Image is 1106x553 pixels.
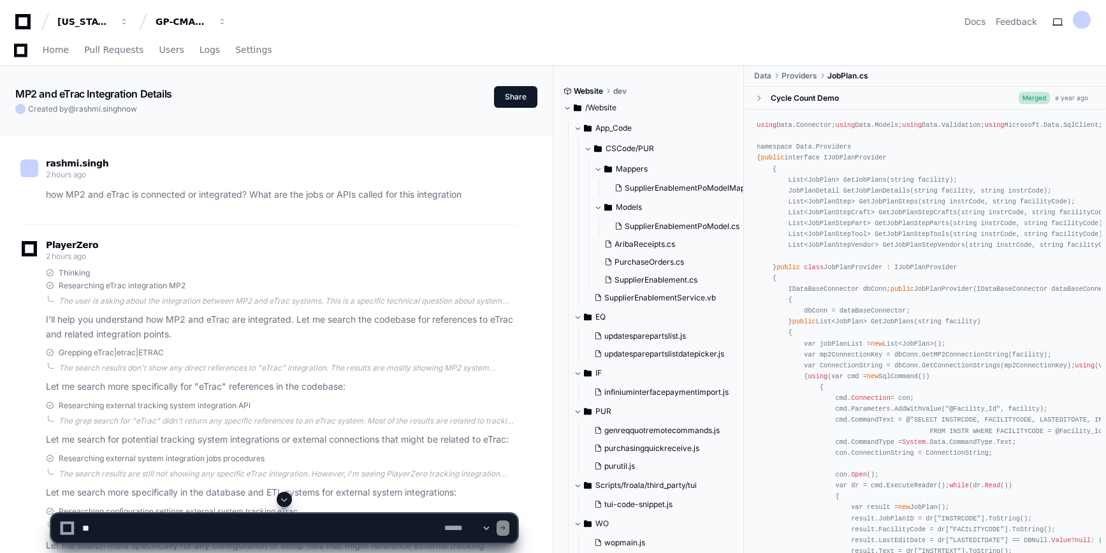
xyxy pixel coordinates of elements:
[599,271,758,289] button: SupplierEnablement.cs
[46,313,517,342] p: I'll help you understand how MP2 and eTrac are integrated. Let me search the codebase for referen...
[771,93,839,103] div: Cycle Count Demo
[585,103,616,113] span: /Website
[604,161,612,177] svg: Directory
[836,121,855,129] span: using
[599,253,758,271] button: PurchaseOrders.cs
[57,15,112,28] div: [US_STATE] Pacific
[156,15,210,28] div: GP-CMAG-MP2
[757,121,776,129] span: using
[574,118,745,138] button: App_Code
[46,158,108,168] span: rashmi.singh
[46,432,517,447] p: Let me search for potential tracking system integrations or external connections that might be re...
[604,349,724,359] span: updatesparepartslistdatepicker.js
[1055,93,1088,103] div: a year ago
[200,46,220,54] span: Logs
[594,159,766,179] button: Mappers
[595,368,602,378] span: IF
[122,104,137,114] span: now
[574,401,745,422] button: PUR
[584,478,592,493] svg: Directory
[59,469,517,479] div: The search results are still not showing any specific eTrac integration. However, I'm seeing Play...
[574,363,745,383] button: IF
[589,289,748,307] button: SupplierEnablementService.vb
[625,183,767,193] span: SupplierEnablementPoModelMapper.cs
[150,10,232,33] button: GP-CMAG-MP2
[609,179,767,197] button: SupplierEnablementPoModelMapper.cs
[59,363,517,373] div: The search results don't show any direct references to "eTrac" integration. The results are mostl...
[604,200,612,215] svg: Directory
[46,251,86,261] span: 2 hours ago
[589,383,738,401] button: infiniuminterfacepaymentimport.js
[52,10,134,33] button: [US_STATE] Pacific
[574,86,603,96] span: Website
[46,170,86,179] span: 2 hours ago
[782,71,817,81] span: Providers
[589,422,738,439] button: genreqquotremotecommands.js
[584,404,592,419] svg: Directory
[200,36,220,65] a: Logs
[625,221,739,232] span: SupplierEnablementPoModel.cs
[589,327,738,345] button: updatesparepartslist.js
[574,475,745,496] button: Scripts/froala/third_party/tui
[46,241,98,249] span: PlayerZero
[574,307,745,327] button: EQ
[59,416,517,426] div: The grep search for "eTrac" didn't return any specific references to an eTrac system. Most of the...
[613,86,627,96] span: dev
[761,154,785,161] span: public
[46,188,517,202] p: how MP2 and eTrac is connected or integrated? What are the jobs or APIs called for this integration
[595,480,697,490] span: Scripts/froala/third_party/tui
[589,345,738,363] button: updatesparepartslistdatepicker.js
[235,36,272,65] a: Settings
[867,372,878,380] span: new
[985,482,1001,489] span: Read
[46,485,517,500] p: Let me search more specifically in the database and ETL systems for external system integrations:
[15,87,172,100] app-text-character-animate: MP2 and eTrac Integration Details
[594,141,602,156] svg: Directory
[59,453,265,464] span: Researching external system integration jobs procedures
[159,36,184,65] a: Users
[891,285,914,293] span: public
[1075,362,1095,369] span: using
[776,263,800,271] span: public
[599,235,758,253] button: AribaReceipts.cs
[43,46,69,54] span: Home
[902,121,922,129] span: using
[584,309,592,325] svg: Directory
[615,239,675,249] span: AribaReceipts.cs
[616,202,642,212] span: Models
[616,164,648,174] span: Mappers
[46,380,517,394] p: Let me search more specifically for "eTrac" references in the codebase:
[808,372,827,380] span: using
[615,257,684,267] span: PurchaseOrders.cs
[615,275,697,285] span: SupplierEnablement.cs
[584,365,592,381] svg: Directory
[827,71,868,81] span: JobPlan.cs
[584,121,592,136] svg: Directory
[996,15,1037,28] button: Feedback
[68,104,76,114] span: @
[804,263,824,271] span: class
[59,348,164,358] span: Grepping eTrac|etrac|ETRAC
[604,293,716,303] span: SupplierEnablementService.vb
[792,318,816,325] span: public
[851,471,867,478] span: Open
[595,123,632,133] span: App_Code
[84,36,143,65] a: Pull Requests
[871,340,882,348] span: new
[1019,92,1050,104] span: Merged
[235,46,272,54] span: Settings
[604,387,729,397] span: infiniuminterfacepaymentimport.js
[59,296,517,306] div: The user is asking about the integration between MP2 and eTrac systems. This is a specific techni...
[589,457,738,475] button: purutil.js
[43,36,69,65] a: Home
[609,218,758,235] button: SupplierEnablementPoModel.cs
[59,401,251,411] span: Researching external tracking system integration API
[754,71,771,81] span: Data
[985,121,1005,129] span: using
[604,443,699,453] span: purchasingquickreceive.js
[574,100,581,115] svg: Directory
[84,46,143,54] span: Pull Requests
[851,394,891,402] span: Connection
[76,104,122,114] span: rashmi.singh
[604,425,720,436] span: genreqquotremotecommands.js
